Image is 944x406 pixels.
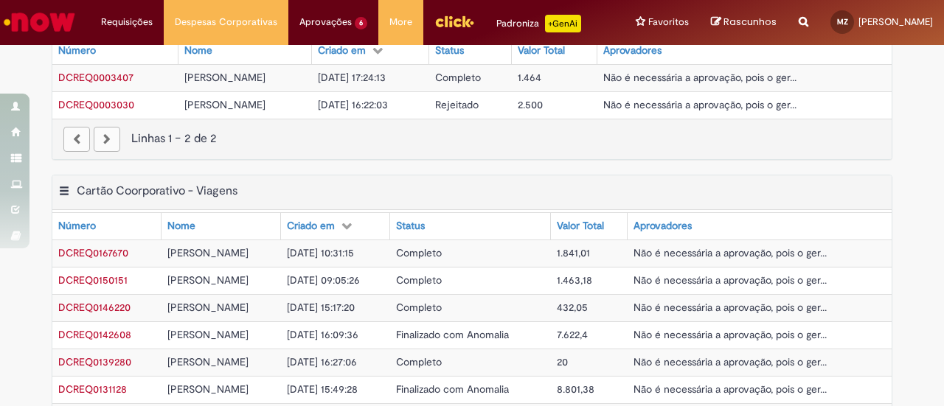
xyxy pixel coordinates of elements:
[58,219,96,234] div: Número
[58,382,127,396] a: Abrir Registro: DCREQ0131128
[287,301,355,314] span: [DATE] 15:17:20
[396,301,442,314] span: Completo
[711,15,777,29] a: Rascunhos
[58,273,128,287] span: DCREQ0150151
[287,246,354,259] span: [DATE] 10:31:15
[396,219,425,234] div: Status
[58,43,96,58] div: Número
[58,98,134,111] span: DCREQ0003030
[318,71,386,84] span: [DATE] 17:24:13
[496,15,581,32] div: Padroniza
[58,246,128,259] span: DCREQ0167670
[287,273,360,287] span: [DATE] 09:05:26
[58,301,131,314] a: Abrir Registro: DCREQ0146220
[858,15,933,28] span: [PERSON_NAME]
[58,183,70,203] button: Cartão Coorporativo - Viagens Menu de contexto
[355,17,367,29] span: 6
[167,382,249,396] span: [PERSON_NAME]
[287,219,335,234] div: Criado em
[634,219,692,234] div: Aprovadores
[545,15,581,32] p: +GenAi
[723,15,777,29] span: Rascunhos
[167,328,249,341] span: [PERSON_NAME]
[58,301,131,314] span: DCREQ0146220
[175,15,277,29] span: Despesas Corporativas
[396,273,442,287] span: Completo
[648,15,689,29] span: Favoritos
[167,273,249,287] span: [PERSON_NAME]
[58,382,127,396] span: DCREQ0131128
[837,17,848,27] span: MZ
[396,246,442,259] span: Completo
[634,273,827,287] span: Não é necessária a aprovação, pois o ger...
[557,301,588,314] span: 432,05
[603,98,796,111] span: Não é necessária a aprovação, pois o ger...
[287,382,358,396] span: [DATE] 15:49:28
[634,355,827,368] span: Não é necessária a aprovação, pois o ger...
[58,98,134,111] a: Abrir Registro: DCREQ0003030
[167,301,249,314] span: [PERSON_NAME]
[557,355,568,368] span: 20
[58,71,133,84] a: Abrir Registro: DCREQ0003407
[396,328,509,341] span: Finalizado com Anomalia
[299,15,352,29] span: Aprovações
[287,328,358,341] span: [DATE] 16:09:36
[184,98,265,111] span: [PERSON_NAME]
[557,273,592,287] span: 1.463,18
[389,15,412,29] span: More
[63,130,881,147] div: Linhas 1 − 2 de 2
[58,328,131,341] a: Abrir Registro: DCREQ0142608
[58,355,131,368] a: Abrir Registro: DCREQ0139280
[557,382,594,396] span: 8.801,38
[396,355,442,368] span: Completo
[52,119,892,159] nav: paginação
[518,43,565,58] div: Valor Total
[58,328,131,341] span: DCREQ0142608
[435,98,479,111] span: Rejeitado
[318,98,388,111] span: [DATE] 16:22:03
[184,43,212,58] div: Nome
[167,246,249,259] span: [PERSON_NAME]
[557,246,590,259] span: 1.841,01
[58,355,131,368] span: DCREQ0139280
[634,382,827,396] span: Não é necessária a aprovação, pois o ger...
[603,43,662,58] div: Aprovadores
[167,355,249,368] span: [PERSON_NAME]
[101,15,153,29] span: Requisições
[435,71,481,84] span: Completo
[557,328,588,341] span: 7.622,4
[287,355,357,368] span: [DATE] 16:27:06
[603,71,796,84] span: Não é necessária a aprovação, pois o ger...
[77,183,237,198] h2: Cartão Coorporativo - Viagens
[518,98,543,111] span: 2.500
[1,7,77,37] img: ServiceNow
[435,43,464,58] div: Status
[167,219,195,234] div: Nome
[434,10,474,32] img: click_logo_yellow_360x200.png
[58,246,128,259] a: Abrir Registro: DCREQ0167670
[634,301,827,314] span: Não é necessária a aprovação, pois o ger...
[518,71,541,84] span: 1.464
[184,71,265,84] span: [PERSON_NAME]
[396,382,509,396] span: Finalizado com Anomalia
[58,71,133,84] span: DCREQ0003407
[318,43,366,58] div: Criado em
[557,219,604,234] div: Valor Total
[634,328,827,341] span: Não é necessária a aprovação, pois o ger...
[634,246,827,259] span: Não é necessária a aprovação, pois o ger...
[58,273,128,287] a: Abrir Registro: DCREQ0150151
